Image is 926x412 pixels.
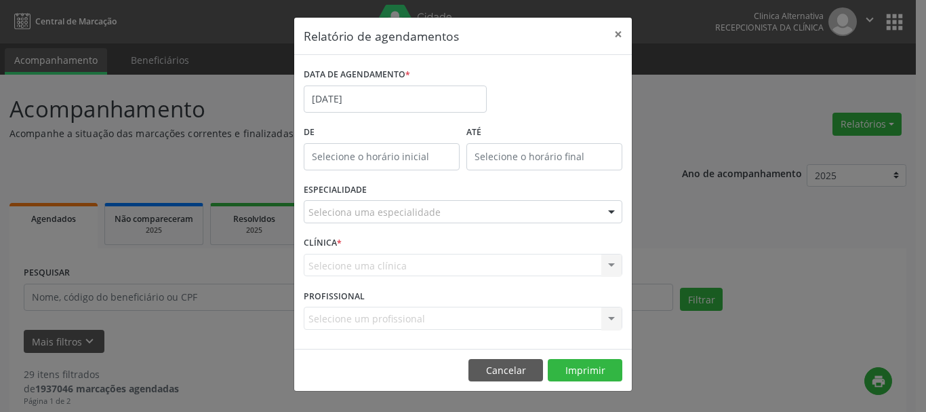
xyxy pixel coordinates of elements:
label: ATÉ [466,122,622,143]
input: Selecione uma data ou intervalo [304,86,487,113]
label: ESPECIALIDADE [304,180,367,201]
span: Seleciona uma especialidade [308,205,441,219]
input: Selecione o horário inicial [304,143,460,170]
label: De [304,122,460,143]
button: Close [605,18,632,51]
label: DATA DE AGENDAMENTO [304,64,410,86]
h5: Relatório de agendamentos [304,27,459,45]
input: Selecione o horário final [466,143,622,170]
button: Imprimir [548,359,622,382]
button: Cancelar [468,359,543,382]
label: CLÍNICA [304,233,342,254]
label: PROFISSIONAL [304,286,365,307]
